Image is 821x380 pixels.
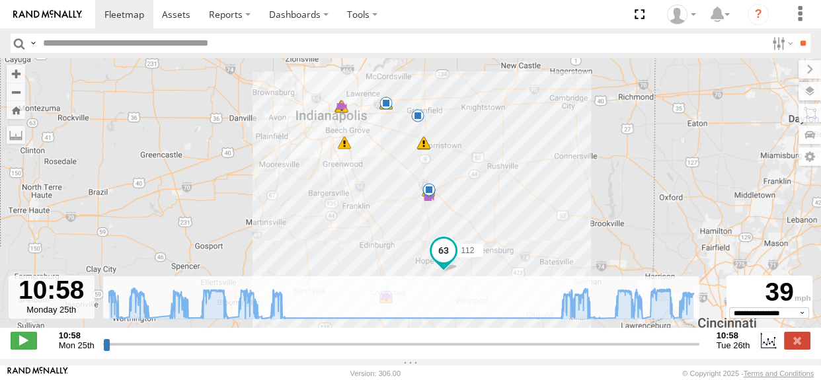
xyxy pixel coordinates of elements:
[7,83,25,101] button: Zoom out
[350,369,401,377] div: Version: 306.00
[422,184,435,197] div: 11
[784,332,810,349] label: Close
[11,332,37,349] label: Play/Stop
[662,5,701,24] div: Brandon Hickerson
[59,330,95,340] strong: 10:58
[717,330,750,340] strong: 10:58
[744,369,814,377] a: Terms and Conditions
[767,34,795,53] label: Search Filter Options
[28,34,38,53] label: Search Query
[461,245,474,254] span: 112
[422,191,436,204] div: 7
[7,126,25,144] label: Measure
[7,101,25,119] button: Zoom Home
[13,10,82,19] img: rand-logo.svg
[799,147,821,166] label: Map Settings
[7,367,68,380] a: Visit our Website
[682,369,814,377] div: © Copyright 2025 -
[59,340,95,350] span: Mon 25th Aug 2025
[379,97,393,110] div: 5
[717,340,750,350] span: Tue 26th Aug 2025
[748,4,769,25] i: ?
[728,278,810,307] div: 39
[7,65,25,83] button: Zoom in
